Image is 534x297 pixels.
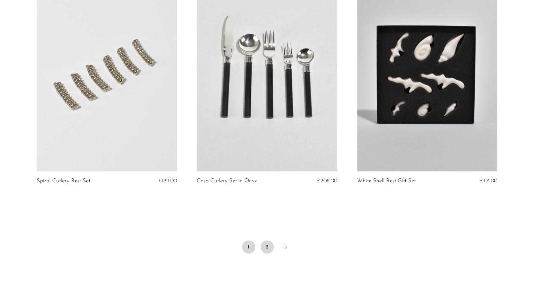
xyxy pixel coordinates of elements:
a: Spiral Cutlery Rest Set [37,178,90,184]
a: 2 [261,241,274,254]
span: £114.00 [480,178,497,184]
span: £189.00 [158,178,177,184]
span: 1 [242,241,255,254]
a: White Shell Rest Gift Set [357,178,416,184]
span: £208.00 [317,178,337,184]
a: Next [279,241,292,255]
a: Casa Cutlery Set in Onyx [197,178,257,184]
